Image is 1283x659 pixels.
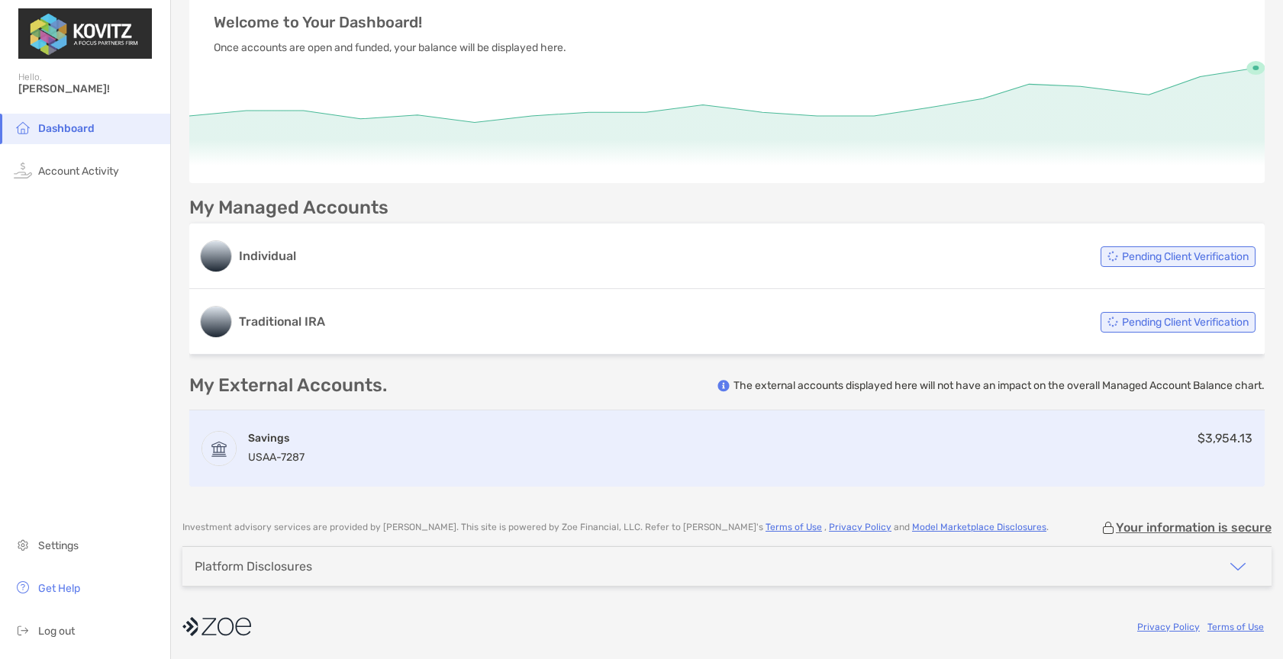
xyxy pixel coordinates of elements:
[189,376,387,395] p: My External Accounts.
[14,535,32,554] img: settings icon
[766,522,822,532] a: Terms of Use
[182,522,1049,533] p: Investment advisory services are provided by [PERSON_NAME] . This site is powered by Zoe Financia...
[38,539,79,552] span: Settings
[1122,318,1249,326] span: Pending Client Verification
[1122,252,1249,261] span: Pending Client Verification
[14,621,32,639] img: logout icon
[1107,317,1118,327] img: Account Status icon
[248,451,281,464] span: USAA -
[201,307,231,337] img: logo account
[829,522,891,532] a: Privacy Policy
[1107,251,1118,262] img: Account Status icon
[239,313,325,331] h3: Traditional IRA
[717,380,730,392] img: info
[202,432,236,465] img: Main Savings
[1116,520,1272,535] p: Your information is secure
[182,609,251,644] img: company logo
[14,118,32,137] img: household icon
[14,161,32,179] img: activity icon
[18,82,161,95] span: [PERSON_NAME]!
[248,431,305,445] h4: Savings
[239,247,296,265] h3: Individual
[733,378,1265,393] p: The external accounts displayed here will not have an impact on the overall Managed Account Balan...
[214,38,1240,57] p: Once accounts are open and funded, your balance will be displayed here.
[14,578,32,596] img: get-help icon
[1198,431,1252,445] span: $3,954.13
[214,13,1240,32] p: Welcome to Your Dashboard!
[38,122,95,135] span: Dashboard
[38,582,80,595] span: Get Help
[195,559,312,574] div: Platform Disclosures
[1229,558,1247,576] img: icon arrow
[18,6,152,61] img: Zoe Logo
[201,241,231,272] img: logo account
[281,451,305,464] span: 7287
[189,198,388,217] p: My Managed Accounts
[38,625,75,638] span: Log out
[912,522,1046,532] a: Model Marketplace Disclosures
[1137,622,1200,632] a: Privacy Policy
[38,165,119,178] span: Account Activity
[1207,622,1264,632] a: Terms of Use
